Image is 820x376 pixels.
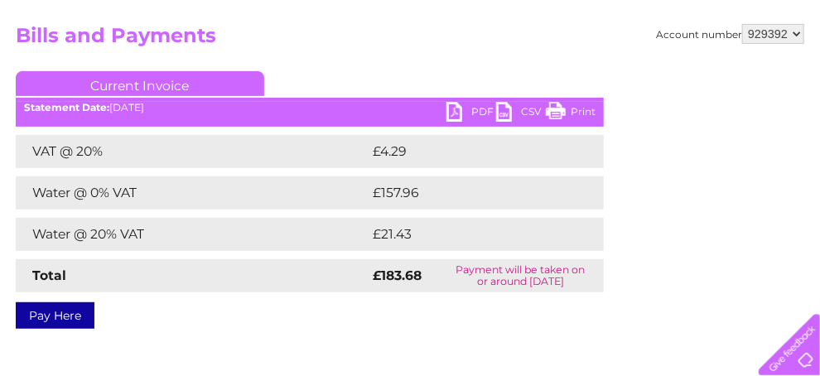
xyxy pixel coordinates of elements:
div: [DATE] [16,102,604,113]
a: Log out [765,70,804,83]
td: £157.96 [369,176,573,210]
td: Payment will be taken on or around [DATE] [437,259,604,292]
a: PDF [446,102,496,126]
td: £21.43 [369,218,569,251]
a: Water [528,70,560,83]
h2: Bills and Payments [16,24,804,55]
a: 0333 014 3131 [508,8,622,29]
td: VAT @ 20% [16,135,369,168]
a: Pay Here [16,302,94,329]
strong: £183.68 [373,268,422,283]
a: Telecoms [616,70,666,83]
a: Blog [676,70,700,83]
a: Print [546,102,596,126]
td: Water @ 0% VAT [16,176,369,210]
div: Clear Business is a trading name of Verastar Limited (registered in [GEOGRAPHIC_DATA] No. 3667643... [20,9,803,80]
a: Energy [570,70,606,83]
td: £4.29 [369,135,565,168]
img: logo.png [29,43,113,94]
a: CSV [496,102,546,126]
a: Current Invoice [16,71,264,96]
strong: Total [32,268,66,283]
td: Water @ 20% VAT [16,218,369,251]
a: Contact [710,70,750,83]
div: Account number [656,24,804,44]
b: Statement Date: [24,101,109,113]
